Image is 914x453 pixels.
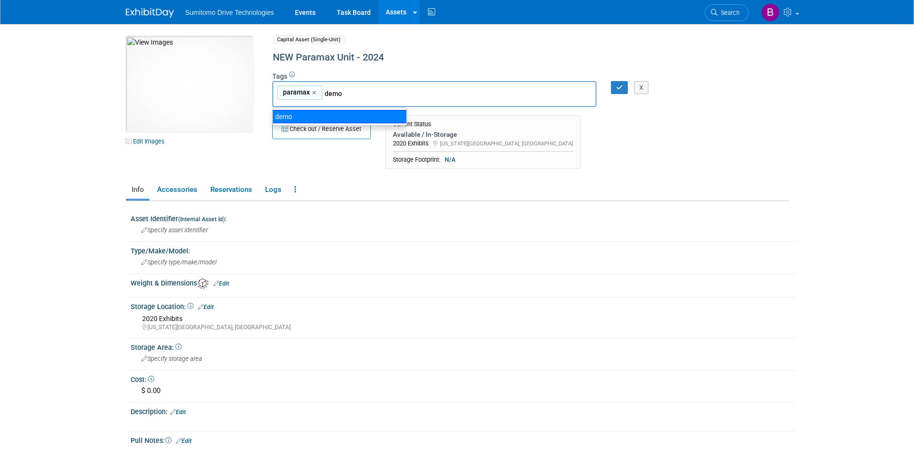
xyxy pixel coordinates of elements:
small: (Internal Asset Id) [178,216,225,223]
span: Capital Asset (Single-Unit) [272,35,345,45]
button: X [634,81,649,95]
a: Edit [198,304,214,310]
span: N/A [442,155,458,164]
span: Specify type/make/model [141,259,217,266]
span: 2020 Exhibits [142,315,183,322]
a: Edit Images [126,135,169,147]
span: Sumitomo Drive Technologies [185,9,274,16]
div: Storage Location: [131,299,796,312]
div: [US_STATE][GEOGRAPHIC_DATA], [GEOGRAPHIC_DATA] [142,323,789,332]
a: Search [705,4,749,21]
div: Available / In-Storage [393,130,573,139]
img: Brittany Mitchell [761,3,780,22]
div: Pull Notes: [131,433,796,446]
span: paramax [281,87,310,97]
div: demo [272,110,407,123]
span: Specify asset identifier [141,226,208,234]
input: Type tag and hit enter [325,89,459,98]
button: Check out / Reserve Asset [272,119,371,139]
div: $ 0.00 [138,383,789,398]
a: Reservations [205,181,257,198]
a: Logs [259,181,287,198]
span: 2020 Exhibits [393,140,429,147]
span: Storage Area: [131,344,182,351]
div: Type/Make/Model: [131,244,796,256]
a: Edit [170,409,186,416]
a: × [312,87,318,98]
img: Asset Weight and Dimensions [198,278,208,289]
div: Description: [131,405,796,417]
div: Asset Identifier : [131,212,796,224]
div: Weight & Dimensions [131,276,796,289]
span: [US_STATE][GEOGRAPHIC_DATA], [GEOGRAPHIC_DATA] [440,140,573,147]
span: Specify storage area [141,355,202,362]
a: Edit [176,438,192,444]
div: Storage Footprint: [393,155,573,164]
div: Cost: [131,372,796,384]
a: Info [126,181,149,198]
a: Edit [213,280,229,287]
span: Search [718,9,740,16]
div: NEW Paramax Unit - 2024 [269,49,709,66]
div: Tags [272,72,709,114]
a: Accessories [151,181,203,198]
img: ExhibitDay [126,8,174,18]
div: Current Status [393,120,573,128]
img: View Images [126,36,253,132]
